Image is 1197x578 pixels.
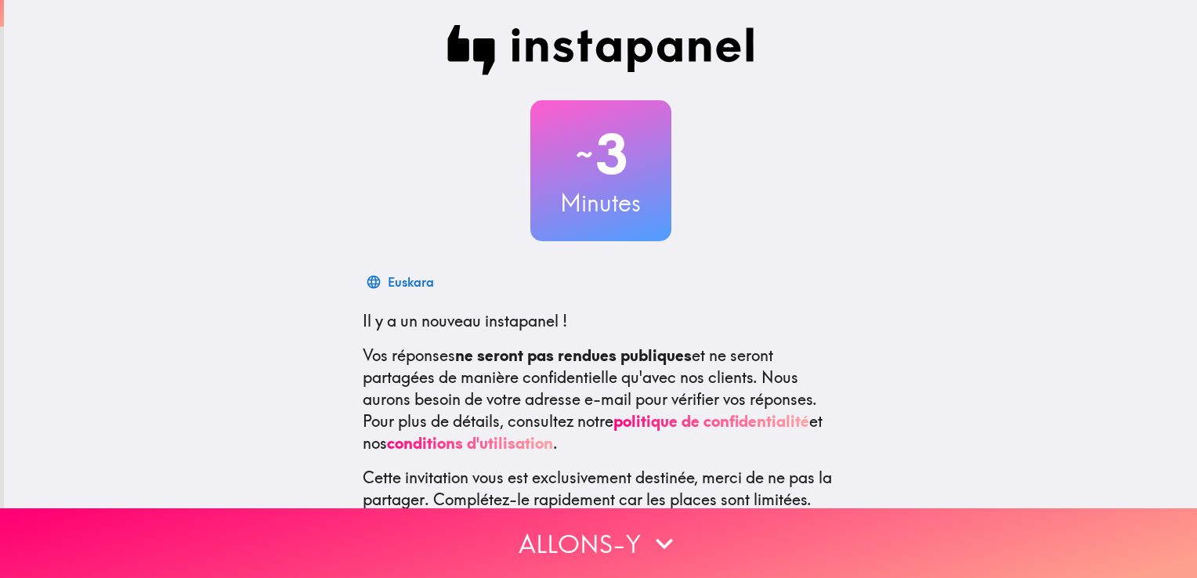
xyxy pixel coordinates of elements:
[363,311,567,331] span: Il y a un nouveau instapanel !
[363,345,839,454] p: Vos réponses et ne seront partagées de manière confidentielle qu'avec nos clients. Nous aurons be...
[388,271,434,293] div: Euskara
[455,345,692,365] b: ne seront pas rendues publiques
[447,25,754,75] img: Instapanel
[613,411,809,431] a: politique de confidentialité
[387,433,553,453] a: conditions d'utilisation
[363,467,839,511] p: Cette invitation vous est exclusivement destinée, merci de ne pas la partager. Complétez-le rapid...
[363,266,440,298] button: Euskara
[573,131,595,178] span: ~
[530,122,671,186] h2: 3
[530,186,671,219] h3: Minutes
